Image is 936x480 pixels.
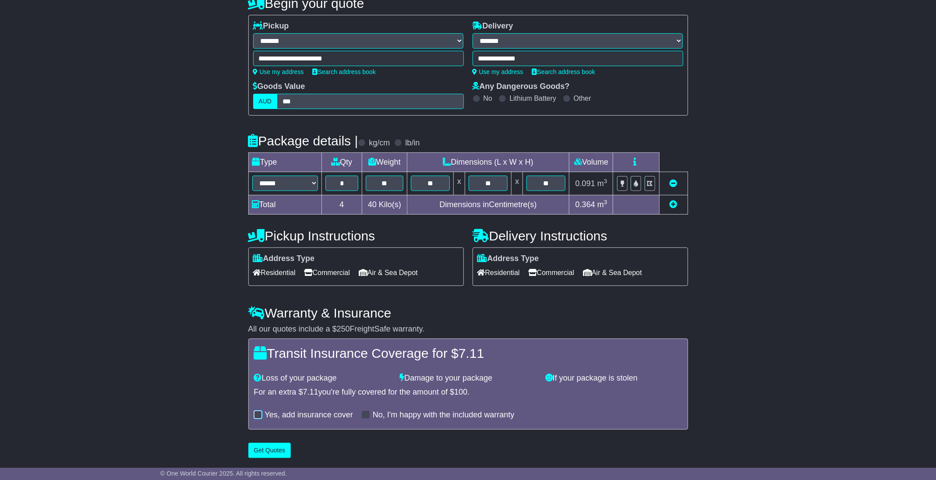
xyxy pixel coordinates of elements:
span: 7.11 [303,388,318,396]
td: Total [248,195,321,215]
td: Volume [569,153,613,172]
sup: 3 [604,199,608,205]
td: Type [248,153,321,172]
div: All our quotes include a $ FreightSafe warranty. [248,325,688,334]
label: Yes, add insurance cover [265,410,353,420]
a: Search address book [532,68,595,75]
h4: Pickup Instructions [248,229,464,243]
a: Use my address [253,68,304,75]
span: Commercial [529,266,574,279]
label: Address Type [477,254,539,264]
td: x [453,172,465,195]
h4: Package details | [248,134,358,148]
label: Other [574,94,591,102]
span: Air & Sea Depot [583,266,642,279]
a: Use my address [473,68,523,75]
h4: Delivery Instructions [473,229,688,243]
span: m [597,179,608,188]
span: 40 [368,200,377,209]
label: No [484,94,492,102]
a: Search address book [313,68,376,75]
h4: Warranty & Insurance [248,306,688,320]
label: No, I'm happy with the included warranty [373,410,515,420]
div: If your package is stolen [541,374,687,383]
div: Loss of your package [250,374,396,383]
label: Any Dangerous Goods? [473,82,570,92]
label: Address Type [253,254,315,264]
span: Commercial [304,266,350,279]
span: © One World Courier 2025. All rights reserved. [160,470,287,477]
td: Dimensions in Centimetre(s) [407,195,569,215]
label: Lithium Battery [509,94,556,102]
span: 0.364 [576,200,595,209]
div: Damage to your package [395,374,541,383]
td: 4 [321,195,362,215]
label: kg/cm [369,138,390,148]
span: Residential [253,266,296,279]
label: Pickup [253,21,289,31]
span: 250 [337,325,350,333]
button: Get Quotes [248,443,291,458]
div: For an extra $ you're fully covered for the amount of $ . [254,388,682,397]
label: Delivery [473,21,513,31]
span: 0.091 [576,179,595,188]
td: Weight [362,153,407,172]
td: x [512,172,523,195]
td: Kilo(s) [362,195,407,215]
a: Add new item [670,200,678,209]
a: Remove this item [670,179,678,188]
h4: Transit Insurance Coverage for $ [254,346,682,360]
td: Qty [321,153,362,172]
label: lb/in [405,138,420,148]
sup: 3 [604,178,608,184]
span: 7.11 [459,346,484,360]
label: AUD [253,94,278,109]
span: Air & Sea Depot [359,266,418,279]
span: m [597,200,608,209]
td: Dimensions (L x W x H) [407,153,569,172]
span: Residential [477,266,520,279]
label: Goods Value [253,82,305,92]
span: 100 [454,388,467,396]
